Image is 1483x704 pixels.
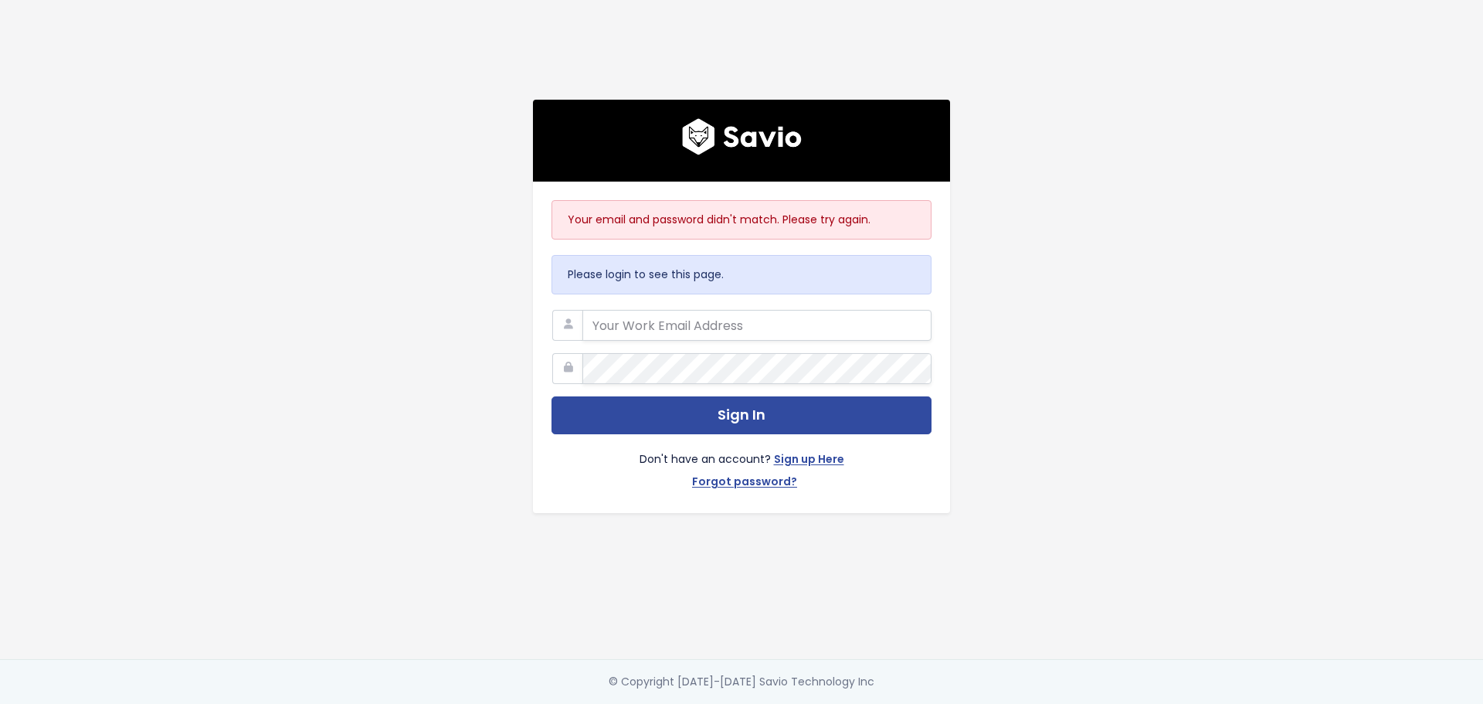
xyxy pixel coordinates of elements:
[692,472,797,495] a: Forgot password?
[551,434,932,495] div: Don't have an account?
[682,118,802,155] img: logo600x187.a314fd40982d.png
[582,310,932,341] input: Your Work Email Address
[568,265,915,284] p: Please login to see this page.
[551,396,932,434] button: Sign In
[609,672,874,692] div: © Copyright [DATE]-[DATE] Savio Technology Inc
[568,210,915,230] p: Your email and password didn't match. Please try again.
[774,450,844,472] a: Sign up Here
